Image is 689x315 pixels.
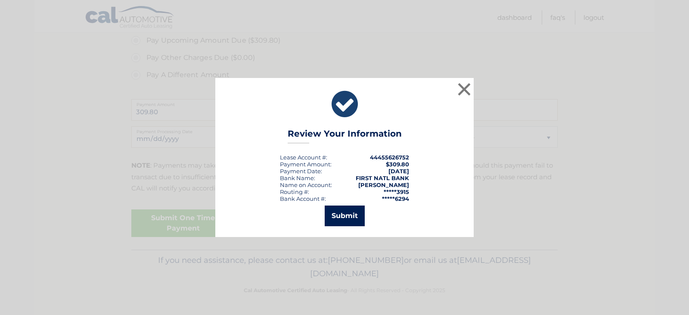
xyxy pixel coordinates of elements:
span: [DATE] [388,168,409,175]
button: × [456,81,473,98]
div: Lease Account #: [280,154,327,161]
div: Routing #: [280,188,309,195]
span: Payment Date [280,168,321,175]
strong: 44455626752 [370,154,409,161]
div: Name on Account: [280,181,332,188]
div: Payment Amount: [280,161,332,168]
strong: FIRST NATL BANK [356,175,409,181]
span: $309.80 [386,161,409,168]
button: Submit [325,206,365,226]
strong: [PERSON_NAME] [358,181,409,188]
div: : [280,168,322,175]
div: Bank Account #: [280,195,326,202]
div: Bank Name: [280,175,315,181]
h3: Review Your Information [288,128,402,143]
